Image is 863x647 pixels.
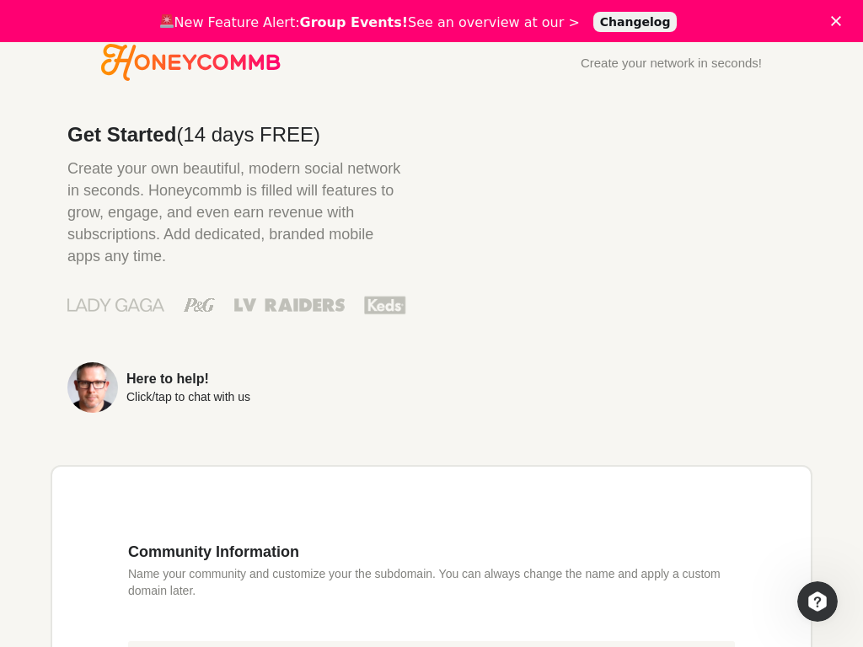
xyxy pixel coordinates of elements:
p: Name your community and customize your the subdomain. You can always change the name and apply a ... [128,565,735,599]
a: Changelog [593,12,678,32]
a: Go to Honeycommb homepage [101,44,281,81]
img: Las Vegas Raiders [234,298,345,312]
p: Create your own beautiful, modern social network in seconds. Honeycommb is filled will features t... [67,158,406,267]
svg: Honeycommb [101,44,281,81]
div: New Feature Alert: See an overview at our > [159,12,580,31]
a: Here to help!Click/tap to chat with us [67,362,406,413]
img: Sean [67,362,118,413]
span: (14 days FREE) [176,123,320,146]
div: Here to help! [126,372,250,386]
div: Click/tap to chat with us [126,391,250,403]
div: Create your network in seconds! [581,56,762,69]
iframe: Intercom live chat [797,581,838,622]
h3: Community Information [128,543,735,561]
img: Keds [364,294,406,316]
img: Procter & Gamble [184,298,215,312]
div: Close [831,15,848,25]
b: Group Events! [300,14,409,30]
img: Lady Gaga [67,292,164,318]
h2: Get Started [67,125,406,145]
